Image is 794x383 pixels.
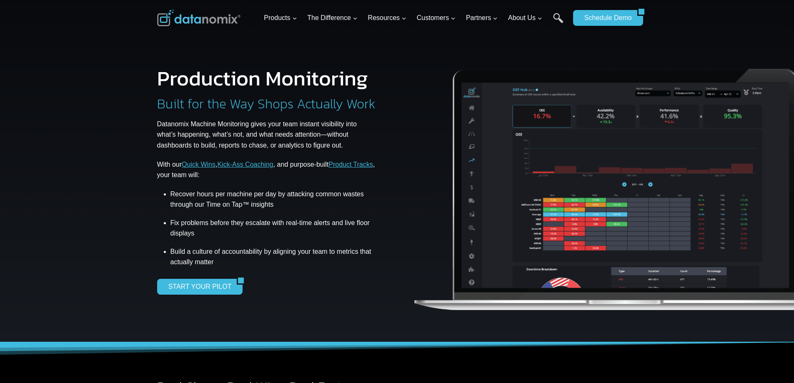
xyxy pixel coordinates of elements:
a: Quick Wins [182,161,215,168]
span: Customers [417,13,456,23]
a: Search [553,13,564,32]
span: Partners [466,13,498,23]
li: Fix problems before they escalate with real-time alerts and live floor displays [170,213,377,243]
li: Build a culture of accountability by aligning your team to metrics that actually matter [170,243,377,270]
p: With our , , and purpose-built , your team will: [157,159,377,180]
p: Datanomix Machine Monitoring gives your team instant visibility into what’s happening, what’s not... [157,119,377,151]
a: Kick-Ass Coaching [217,161,273,168]
span: Last Name [188,0,214,8]
nav: Primary Navigation [260,5,569,32]
span: Resources [368,13,406,23]
h2: Built for the Way Shops Actually Work [157,97,376,110]
a: Product Tracks [328,161,373,168]
span: Products [264,13,297,23]
span: About Us [508,13,542,23]
span: The Difference [307,13,358,23]
iframe: Chat Widget [752,343,794,383]
span: State/Region [188,103,220,110]
li: Recover hours per machine per day by attacking common wastes through our Time on Tap™ insights [170,189,377,213]
a: Terms [93,186,106,192]
img: Datanomix [157,10,240,26]
h1: Production Monitoring [157,68,368,89]
a: Privacy Policy [113,186,140,192]
a: START YOUR PILOT [157,279,237,295]
a: Schedule Demo [573,10,637,26]
span: Phone number [188,35,225,42]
